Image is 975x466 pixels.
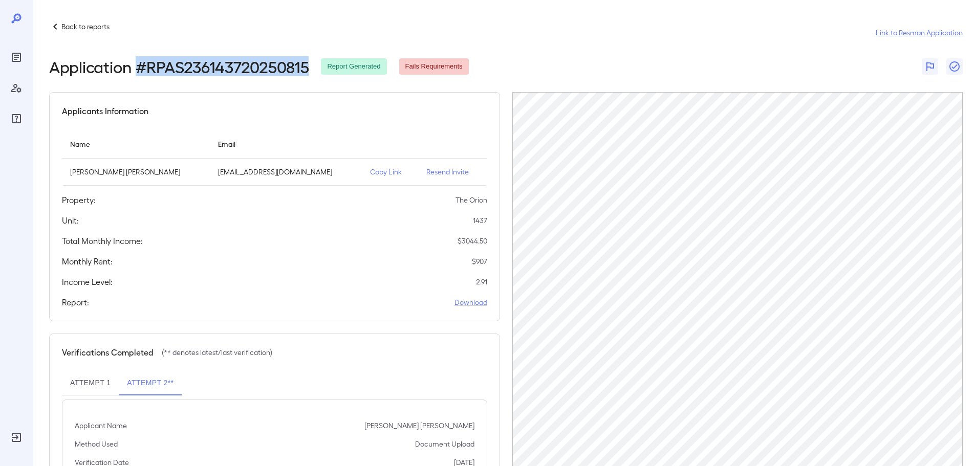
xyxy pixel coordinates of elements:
h5: Verifications Completed [62,346,154,359]
span: Report Generated [321,62,386,72]
a: Download [454,297,487,307]
table: simple table [62,129,487,186]
h5: Income Level: [62,276,113,288]
p: [PERSON_NAME] [PERSON_NAME] [364,420,474,431]
button: Attempt 1 [62,371,119,395]
button: Attempt 2** [119,371,182,395]
th: Name [62,129,210,159]
p: Back to reports [61,21,110,32]
p: The Orion [456,195,487,205]
p: Document Upload [415,439,474,449]
span: Fails Requirements [399,62,469,72]
p: Copy Link [370,167,410,177]
h5: Total Monthly Income: [62,235,143,247]
button: Close Report [946,58,963,75]
div: Manage Users [8,80,25,96]
h5: Applicants Information [62,105,148,117]
div: FAQ [8,110,25,127]
div: Log Out [8,429,25,446]
p: $ 907 [472,256,487,267]
div: Reports [8,49,25,65]
h5: Property: [62,194,96,206]
button: Flag Report [922,58,938,75]
p: [PERSON_NAME] [PERSON_NAME] [70,167,202,177]
a: Link to Resman Application [876,28,963,38]
th: Email [210,129,362,159]
h5: Unit: [62,214,79,227]
p: $ 3044.50 [458,236,487,246]
p: 1437 [473,215,487,226]
p: Applicant Name [75,420,127,431]
h5: Monthly Rent: [62,255,113,268]
p: 2.91 [476,277,487,287]
p: Resend Invite [426,167,479,177]
p: Method Used [75,439,118,449]
h5: Report: [62,296,89,308]
p: (** denotes latest/last verification) [162,347,272,358]
h2: Application # RPAS236143720250815 [49,57,309,76]
p: [EMAIL_ADDRESS][DOMAIN_NAME] [218,167,354,177]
